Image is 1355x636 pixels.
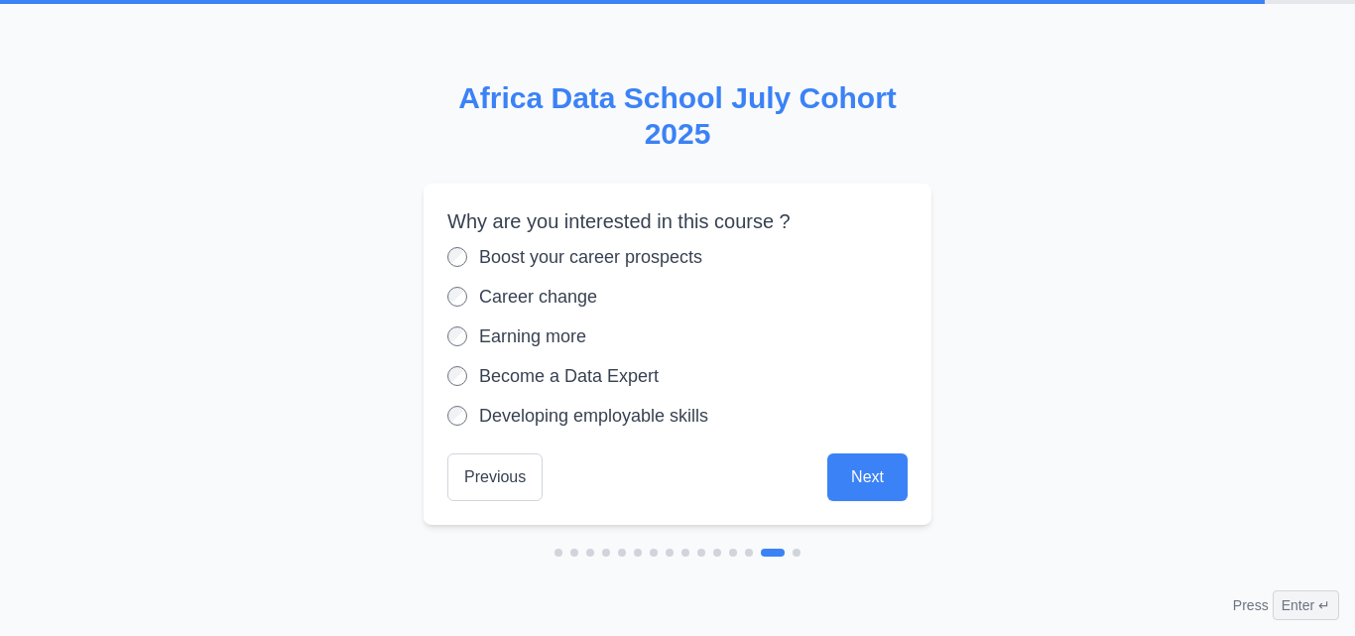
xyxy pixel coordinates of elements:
[479,402,708,430] label: Developing employable skills
[827,453,908,501] button: Next
[1273,590,1339,620] span: Enter ↵
[479,243,702,271] label: Boost your career prospects
[479,322,586,350] label: Earning more
[424,80,931,152] h2: Africa Data School July Cohort 2025
[447,453,543,501] button: Previous
[479,362,659,390] label: Become a Data Expert
[479,283,597,311] label: Career change
[1233,590,1339,620] div: Press
[447,207,908,235] label: Why are you interested in this course ?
